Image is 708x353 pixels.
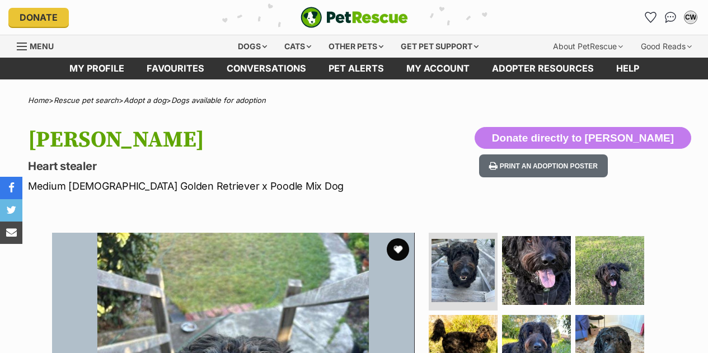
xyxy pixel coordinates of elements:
[230,35,275,58] div: Dogs
[682,8,700,26] button: My account
[665,12,677,23] img: chat-41dd97257d64d25036548639549fe6c8038ab92f7586957e7f3b1b290dea8141.svg
[321,35,391,58] div: Other pets
[475,127,691,149] button: Donate directly to [PERSON_NAME]
[432,239,495,302] img: Photo of Bodhi Quinnell
[481,58,605,79] a: Adopter resources
[215,58,317,79] a: conversations
[395,58,481,79] a: My account
[58,58,135,79] a: My profile
[641,8,700,26] ul: Account quick links
[28,96,49,105] a: Home
[575,236,644,305] img: Photo of Bodhi Quinnell
[171,96,266,105] a: Dogs available for adoption
[8,8,69,27] a: Donate
[276,35,319,58] div: Cats
[502,236,571,305] img: Photo of Bodhi Quinnell
[301,7,408,28] a: PetRescue
[135,58,215,79] a: Favourites
[17,35,62,55] a: Menu
[633,35,700,58] div: Good Reads
[30,41,54,51] span: Menu
[28,127,433,153] h1: [PERSON_NAME]
[317,58,395,79] a: Pet alerts
[545,35,631,58] div: About PetRescue
[641,8,659,26] a: Favourites
[685,12,696,23] div: CW
[393,35,486,58] div: Get pet support
[301,7,408,28] img: logo-e224e6f780fb5917bec1dbf3a21bbac754714ae5b6737aabdf751b685950b380.svg
[662,8,679,26] a: Conversations
[54,96,119,105] a: Rescue pet search
[605,58,650,79] a: Help
[387,238,409,261] button: favourite
[124,96,166,105] a: Adopt a dog
[28,158,433,174] p: Heart stealer
[28,178,433,194] p: Medium [DEMOGRAPHIC_DATA] Golden Retriever x Poodle Mix Dog
[479,154,608,177] button: Print an adoption poster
